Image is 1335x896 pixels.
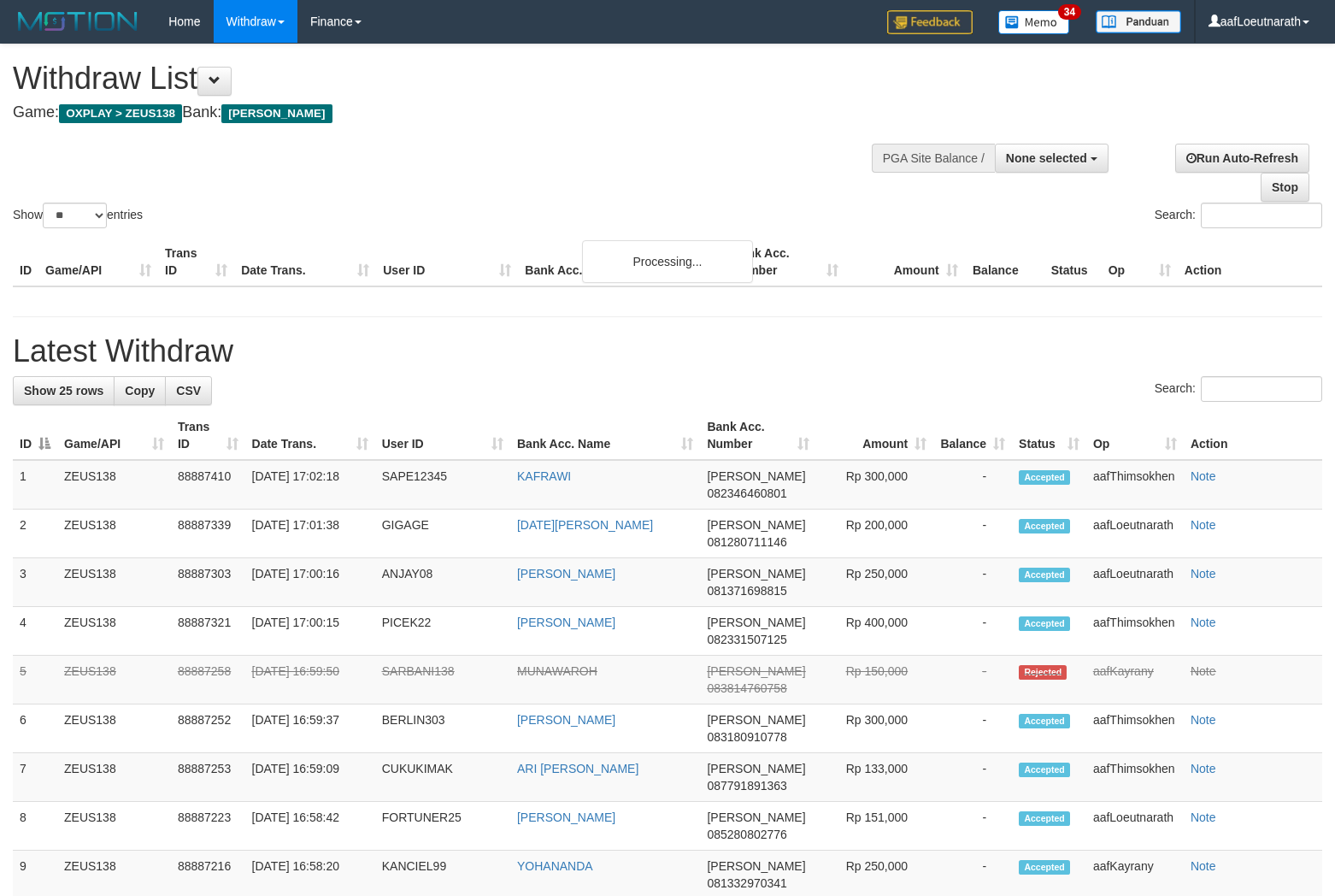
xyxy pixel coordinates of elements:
[171,510,245,558] td: 88887339
[375,411,510,460] th: User ID: activate to sort column ascending
[1191,616,1216,629] a: Note
[517,713,615,727] a: [PERSON_NAME]
[13,607,57,656] td: 4
[13,9,143,34] img: MOTION_logo.png
[1178,238,1322,286] th: Action
[171,607,245,656] td: 88887321
[1102,238,1178,286] th: Op
[1086,607,1184,656] td: aafThimsokhen
[707,828,786,841] span: Copy 085280802776 to clipboard
[707,681,786,695] span: Copy 083814760758 to clipboard
[1044,238,1102,286] th: Status
[57,460,171,510] td: ZEUS138
[707,633,786,646] span: Copy 082331507125 to clipboard
[518,238,725,286] th: Bank Acc. Name
[933,753,1012,802] td: -
[24,384,103,398] span: Show 25 rows
[816,753,933,802] td: Rp 133,000
[933,607,1012,656] td: -
[245,656,375,704] td: [DATE] 16:59:50
[375,510,510,558] td: GIGAGE
[1201,203,1322,228] input: Search:
[1191,713,1216,727] a: Note
[1058,4,1081,20] span: 34
[59,104,182,123] span: OXPLAY > ZEUS138
[1191,811,1216,824] a: Note
[13,558,57,607] td: 3
[707,811,805,824] span: [PERSON_NAME]
[965,238,1044,286] th: Balance
[375,558,510,607] td: ANJAY08
[13,238,38,286] th: ID
[176,384,201,398] span: CSV
[1019,665,1067,680] span: Rejected
[13,656,57,704] td: 5
[1184,411,1322,460] th: Action
[700,411,816,460] th: Bank Acc. Number: activate to sort column ascending
[517,518,653,532] a: [DATE][PERSON_NAME]
[375,460,510,510] td: SAPE12345
[57,802,171,851] td: ZEUS138
[933,510,1012,558] td: -
[887,10,973,34] img: Feedback.jpg
[171,753,245,802] td: 88887253
[57,510,171,558] td: ZEUS138
[707,859,805,873] span: [PERSON_NAME]
[38,238,158,286] th: Game/API
[114,376,166,405] a: Copy
[1006,151,1087,165] span: None selected
[1086,802,1184,851] td: aafLoeutnarath
[845,238,965,286] th: Amount
[57,656,171,704] td: ZEUS138
[43,203,107,228] select: Showentries
[1086,704,1184,753] td: aafThimsokhen
[375,656,510,704] td: SARBANI138
[933,558,1012,607] td: -
[517,616,615,629] a: [PERSON_NAME]
[1019,763,1070,777] span: Accepted
[171,802,245,851] td: 88887223
[1201,376,1322,402] input: Search:
[933,802,1012,851] td: -
[165,376,212,405] a: CSV
[245,802,375,851] td: [DATE] 16:58:42
[375,753,510,802] td: CUKUKIMAK
[872,144,995,173] div: PGA Site Balance /
[1175,144,1309,173] a: Run Auto-Refresh
[816,558,933,607] td: Rp 250,000
[933,656,1012,704] td: -
[517,469,571,483] a: KAFRAWI
[1086,656,1184,704] td: aafKayrany
[13,704,57,753] td: 6
[707,535,786,549] span: Copy 081280711146 to clipboard
[13,376,115,405] a: Show 25 rows
[1191,664,1216,678] a: Note
[245,411,375,460] th: Date Trans.: activate to sort column ascending
[1086,460,1184,510] td: aafThimsokhen
[245,510,375,558] td: [DATE] 17:01:38
[1012,411,1086,460] th: Status: activate to sort column ascending
[1019,519,1070,533] span: Accepted
[1019,616,1070,631] span: Accepted
[125,384,155,398] span: Copy
[1086,753,1184,802] td: aafThimsokhen
[1261,173,1309,202] a: Stop
[171,558,245,607] td: 88887303
[13,753,57,802] td: 7
[582,240,753,283] div: Processing...
[1019,811,1070,826] span: Accepted
[57,411,171,460] th: Game/API: activate to sort column ascending
[375,607,510,656] td: PICEK22
[1155,376,1322,402] label: Search:
[707,469,805,483] span: [PERSON_NAME]
[517,859,593,873] a: YOHANANDA
[13,802,57,851] td: 8
[171,411,245,460] th: Trans ID: activate to sort column ascending
[221,104,332,123] span: [PERSON_NAME]
[376,238,518,286] th: User ID
[816,607,933,656] td: Rp 400,000
[13,104,873,121] h4: Game: Bank:
[13,510,57,558] td: 2
[707,762,805,775] span: [PERSON_NAME]
[13,460,57,510] td: 1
